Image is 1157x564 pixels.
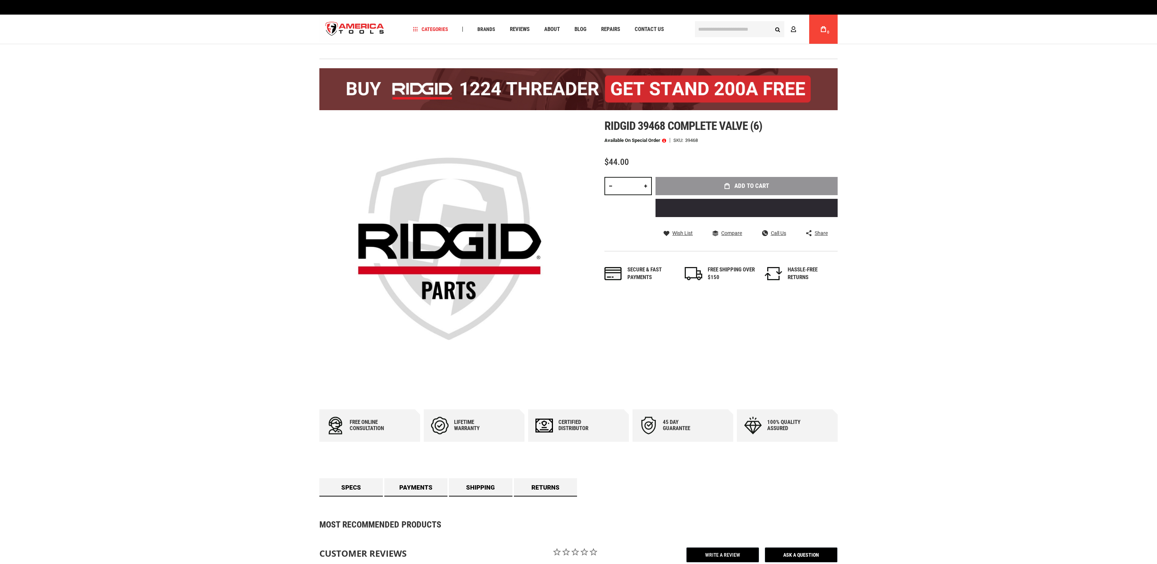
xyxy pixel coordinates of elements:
img: shipping [685,267,702,280]
span: Compare [721,231,742,236]
a: Repairs [598,24,623,34]
span: Categories [413,27,448,32]
a: 0 [816,15,830,44]
a: store logo [319,16,390,43]
a: Blog [571,24,590,34]
div: 39468 [685,138,698,143]
div: 100% quality assured [767,419,811,432]
span: Repairs [601,27,620,32]
div: Secure & fast payments [627,266,675,282]
strong: SKU [673,138,685,143]
div: Lifetime warranty [454,419,498,432]
span: Blog [574,27,587,32]
div: Certified Distributor [558,419,602,432]
a: Call Us [762,230,786,236]
a: About [541,24,563,34]
p: Available on Special Order [604,138,666,143]
span: Reviews [510,27,530,32]
div: FREE SHIPPING OVER $150 [708,266,755,282]
span: 0 [827,30,829,34]
div: HASSLE-FREE RETURNS [788,266,835,282]
a: Shipping [449,478,512,497]
span: Contact Us [635,27,664,32]
span: Brands [477,27,495,32]
span: Ask a Question [765,547,838,563]
a: Categories [410,24,451,34]
span: Call Us [771,231,786,236]
img: BOGO: Buy the RIDGID® 1224 Threader (26092), get the 92467 200A Stand FREE! [319,68,838,110]
span: $44.00 [604,157,629,167]
span: Wish List [672,231,693,236]
div: Free online consultation [350,419,393,432]
button: Search [770,22,784,36]
span: Ridgid 39468 complete valve (6) [604,119,762,133]
a: Compare [712,230,742,236]
span: Share [815,231,828,236]
span: Write a Review [686,547,759,563]
div: 45 day Guarantee [663,419,707,432]
img: payments [604,267,622,280]
strong: Most Recommended Products [319,520,812,529]
img: returns [765,267,782,280]
img: America Tools [319,16,390,43]
a: Payments [384,478,448,497]
a: Reviews [507,24,533,34]
a: Wish List [664,230,693,236]
div: Customer Reviews [319,547,425,560]
span: About [544,27,560,32]
a: Returns [514,478,577,497]
a: Brands [474,24,499,34]
a: Specs [319,478,383,497]
a: Contact Us [631,24,667,34]
img: main product photo [319,119,578,378]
